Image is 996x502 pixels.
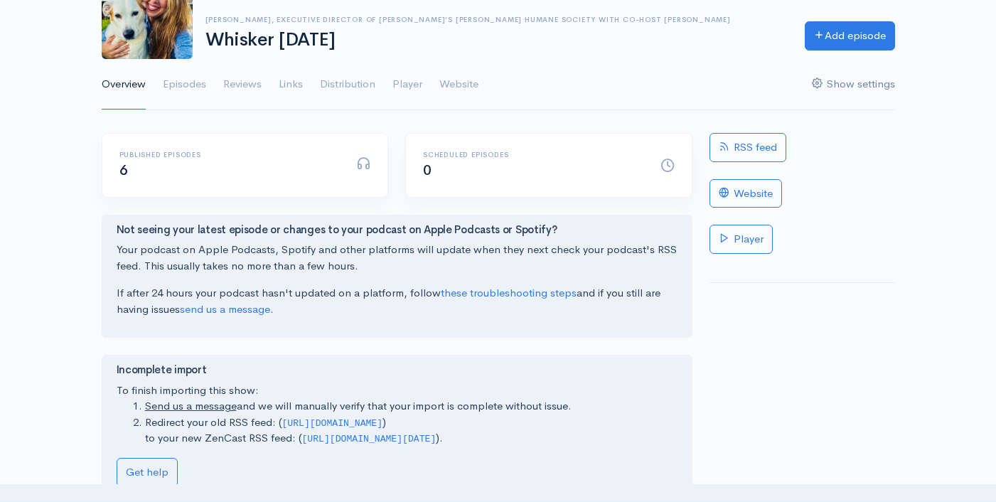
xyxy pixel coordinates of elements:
li: Redirect your old RSS feed: ( ) to your new ZenCast RSS feed: ( ). [145,415,678,447]
div: To finish importing this show: [117,364,678,486]
h6: [PERSON_NAME], Executive Director of [PERSON_NAME]’s [PERSON_NAME] Humane Society with Co-Host [P... [205,16,788,23]
a: RSS feed [709,133,786,162]
a: these troubleshooting steps [441,286,577,299]
a: Episodes [163,59,206,110]
a: Reviews [223,59,262,110]
h1: Whisker [DATE] [205,30,788,50]
a: Send us a message [145,399,237,412]
a: Player [392,59,422,110]
a: send us a message [180,302,270,316]
a: Get help [117,458,178,487]
span: 0 [423,161,432,179]
a: Distribution [320,59,375,110]
h6: Published episodes [119,151,340,159]
h4: Incomplete import [117,364,678,376]
a: Links [279,59,303,110]
p: If after 24 hours your podcast hasn't updated on a platform, follow and if you still are having i... [117,285,678,317]
a: Website [439,59,478,110]
a: Add episode [805,21,895,50]
span: 6 [119,161,128,179]
p: Your podcast on Apple Podcasts, Spotify and other platforms will update when they next check your... [117,242,678,274]
a: Player [709,225,773,254]
a: Website [709,179,782,208]
a: Overview [102,59,146,110]
li: and we will manually verify that your import is complete without issue. [145,398,678,415]
h4: Not seeing your latest episode or changes to your podcast on Apple Podcasts or Spotify? [117,224,678,236]
a: Show settings [812,59,895,110]
h6: Scheduled episodes [423,151,643,159]
code: [URL][DOMAIN_NAME][DATE] [302,434,437,444]
code: [URL][DOMAIN_NAME] [282,418,383,429]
